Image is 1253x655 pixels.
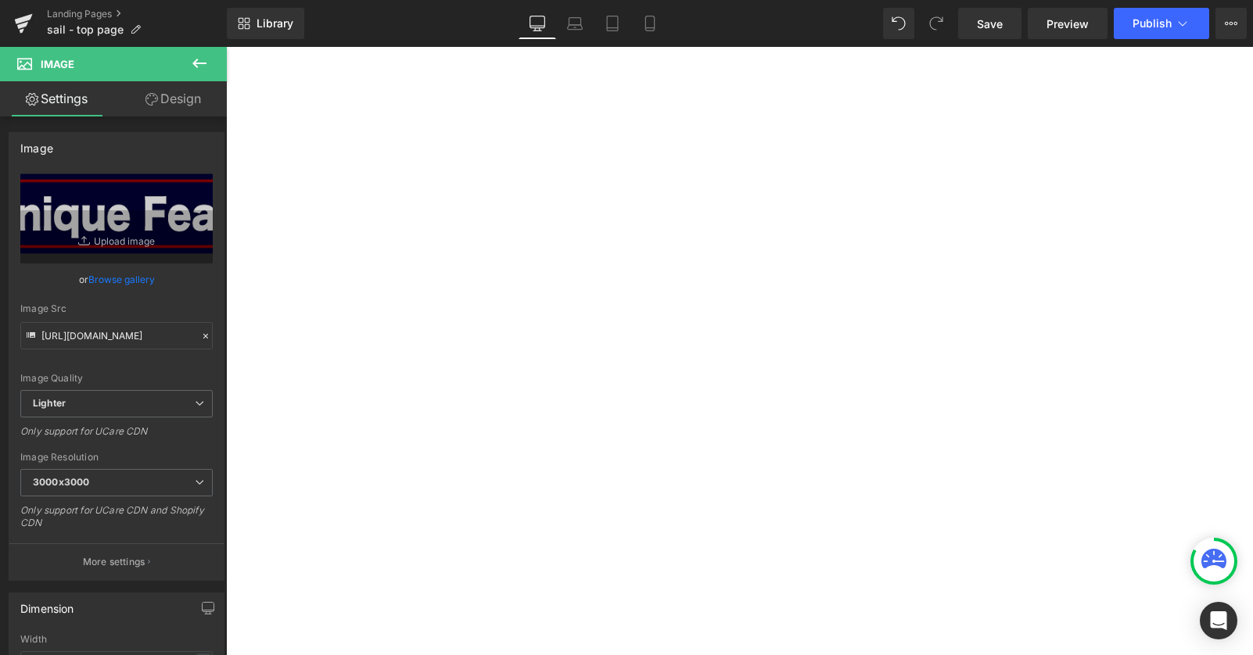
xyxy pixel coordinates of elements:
b: Lighter [33,397,66,409]
div: or [20,271,213,288]
button: More settings [9,543,224,580]
div: Image Src [20,303,213,314]
button: Undo [883,8,914,39]
a: Design [117,81,230,116]
a: Mobile [631,8,669,39]
div: Image [20,133,53,155]
div: Width [20,634,213,645]
a: Laptop [556,8,594,39]
a: Desktop [519,8,556,39]
p: More settings [83,555,145,569]
button: More [1215,8,1247,39]
button: Publish [1114,8,1209,39]
b: 3000x3000 [33,476,89,488]
a: New Library [227,8,304,39]
div: Open Intercom Messenger [1200,602,1237,639]
span: Publish [1133,17,1172,30]
div: Only support for UCare CDN and Shopify CDN [20,504,213,539]
div: Image Quality [20,373,213,384]
a: Tablet [594,8,631,39]
span: Image [41,58,74,70]
span: Save [977,16,1003,32]
a: Landing Pages [47,8,227,20]
a: Preview [1028,8,1108,39]
button: Redo [921,8,952,39]
input: Link [20,322,213,349]
span: sail - top page [47,23,124,36]
div: Dimension [20,593,74,615]
div: Image Resolution [20,452,213,463]
div: Only support for UCare CDN [20,425,213,448]
span: Library [257,16,293,30]
span: Preview [1047,16,1089,32]
a: Browse gallery [88,266,155,293]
